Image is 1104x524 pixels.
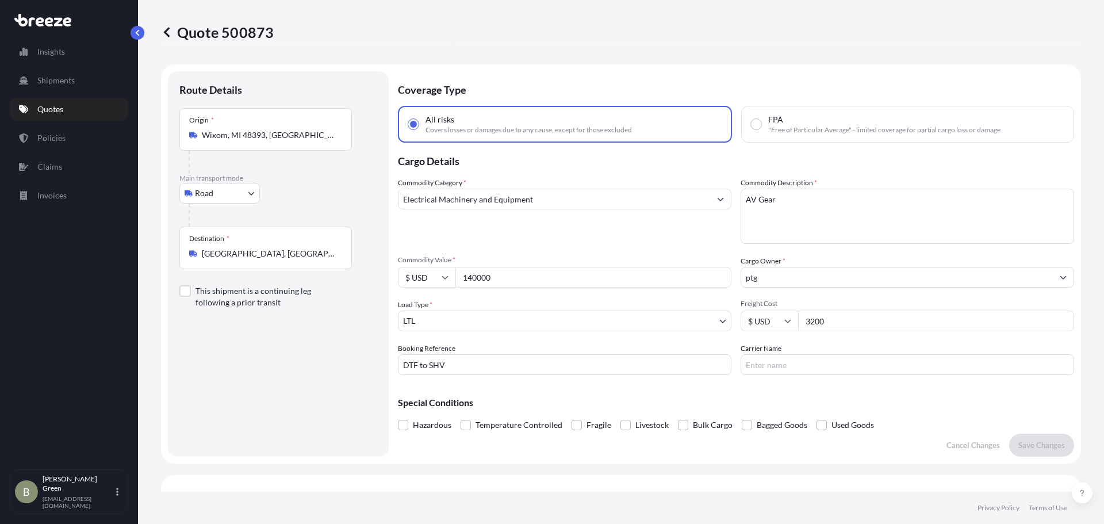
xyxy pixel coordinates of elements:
[179,174,377,183] p: Main transport mode
[937,434,1009,457] button: Cancel Changes
[10,127,128,150] a: Policies
[408,119,419,129] input: All risksCovers losses or damages due to any cause, except for those excluded
[398,343,455,354] label: Booking Reference
[1009,434,1074,457] button: Save Changes
[741,354,1074,375] input: Enter name
[179,183,260,204] button: Select transport
[1029,503,1067,512] a: Terms of Use
[37,190,67,201] p: Invoices
[37,75,75,86] p: Shipments
[757,416,807,434] span: Bagged Goods
[189,116,214,125] div: Origin
[398,299,432,311] span: Load Type
[398,177,466,189] label: Commodity Category
[195,285,343,308] label: This shipment is a continuing leg following a prior transit
[768,114,783,125] span: FPA
[10,98,128,121] a: Quotes
[741,299,1074,308] span: Freight Cost
[10,184,128,207] a: Invoices
[425,125,632,135] span: Covers losses or damages due to any cause, except for those excluded
[977,503,1019,512] a: Privacy Policy
[586,416,611,434] span: Fragile
[398,354,731,375] input: Your internal reference
[202,248,338,259] input: Destination
[768,125,1000,135] span: "Free of Particular Average" - limited coverage for partial cargo loss or damage
[1018,439,1065,451] p: Save Changes
[741,189,1074,244] textarea: AV Gear
[635,416,669,434] span: Livestock
[10,40,128,63] a: Insights
[43,495,114,509] p: [EMAIL_ADDRESS][DOMAIN_NAME]
[23,486,30,498] span: B
[741,255,785,267] label: Cargo Owner
[413,416,451,434] span: Hazardous
[693,416,733,434] span: Bulk Cargo
[455,267,731,288] input: Type amount
[43,475,114,493] p: [PERSON_NAME] Green
[798,311,1074,331] input: Enter amount
[398,189,710,209] input: Select a commodity type
[189,234,229,243] div: Destination
[398,311,731,331] button: LTL
[710,189,731,209] button: Show suggestions
[403,315,415,327] span: LTL
[946,439,1000,451] p: Cancel Changes
[398,398,1074,407] p: Special Conditions
[1053,267,1074,288] button: Show suggestions
[831,416,874,434] span: Used Goods
[476,416,562,434] span: Temperature Controlled
[398,71,1074,106] p: Coverage Type
[741,267,1053,288] input: Full name
[179,83,242,97] p: Route Details
[37,132,66,144] p: Policies
[37,161,62,173] p: Claims
[741,343,781,354] label: Carrier Name
[37,104,63,115] p: Quotes
[161,23,274,41] p: Quote 500873
[195,188,213,199] span: Road
[10,155,128,178] a: Claims
[10,69,128,92] a: Shipments
[37,46,65,58] p: Insights
[751,119,761,129] input: FPA"Free of Particular Average" - limited coverage for partial cargo loss or damage
[741,177,817,189] label: Commodity Description
[398,255,731,265] span: Commodity Value
[425,114,454,125] span: All risks
[202,129,338,141] input: Origin
[398,143,1074,177] p: Cargo Details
